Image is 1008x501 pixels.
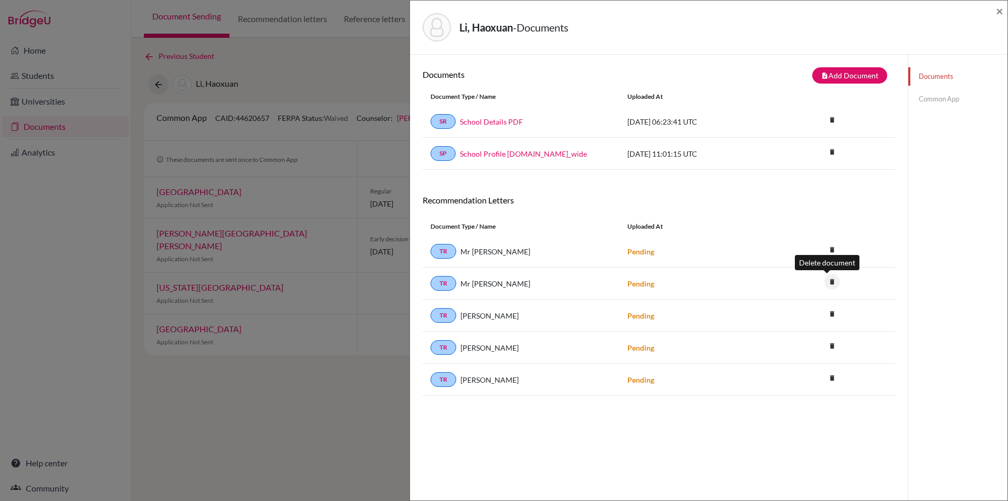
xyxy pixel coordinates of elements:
[812,67,887,84] button: note_addAdd Document
[619,92,777,101] div: Uploaded at
[821,72,828,79] i: note_add
[824,275,840,290] a: delete
[460,116,523,127] a: School Details PDF
[460,246,530,257] span: Mr [PERSON_NAME]
[627,247,654,256] strong: Pending
[996,5,1003,17] button: Close
[423,92,619,101] div: Document Type / Name
[460,342,519,353] span: [PERSON_NAME]
[824,338,840,354] i: delete
[423,69,659,79] h6: Documents
[460,278,530,289] span: Mr [PERSON_NAME]
[824,306,840,322] i: delete
[460,374,519,385] span: [PERSON_NAME]
[430,308,456,323] a: TR
[430,340,456,355] a: TR
[908,67,1007,86] a: Documents
[824,243,840,258] a: delete
[627,343,654,352] strong: Pending
[996,3,1003,18] span: ×
[460,310,519,321] span: [PERSON_NAME]
[627,279,654,288] strong: Pending
[619,116,777,127] div: [DATE] 06:23:41 UTC
[423,222,619,231] div: Document Type / Name
[619,148,777,159] div: [DATE] 11:01:15 UTC
[627,311,654,320] strong: Pending
[824,242,840,258] i: delete
[824,274,840,290] i: delete
[460,148,587,159] a: School Profile [DOMAIN_NAME]_wide
[459,21,513,34] strong: Li, Haoxuan
[824,114,840,128] a: delete
[430,244,456,259] a: TR
[824,146,840,160] a: delete
[795,255,859,270] div: Delete document
[824,144,840,160] i: delete
[824,340,840,354] a: delete
[824,370,840,386] i: delete
[430,114,456,129] a: SR
[423,195,895,205] h6: Recommendation Letters
[619,222,777,231] div: Uploaded at
[908,90,1007,108] a: Common App
[824,308,840,322] a: delete
[824,112,840,128] i: delete
[430,276,456,291] a: TR
[627,375,654,384] strong: Pending
[430,372,456,387] a: TR
[430,146,456,161] a: SP
[513,21,569,34] span: - Documents
[824,372,840,386] a: delete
